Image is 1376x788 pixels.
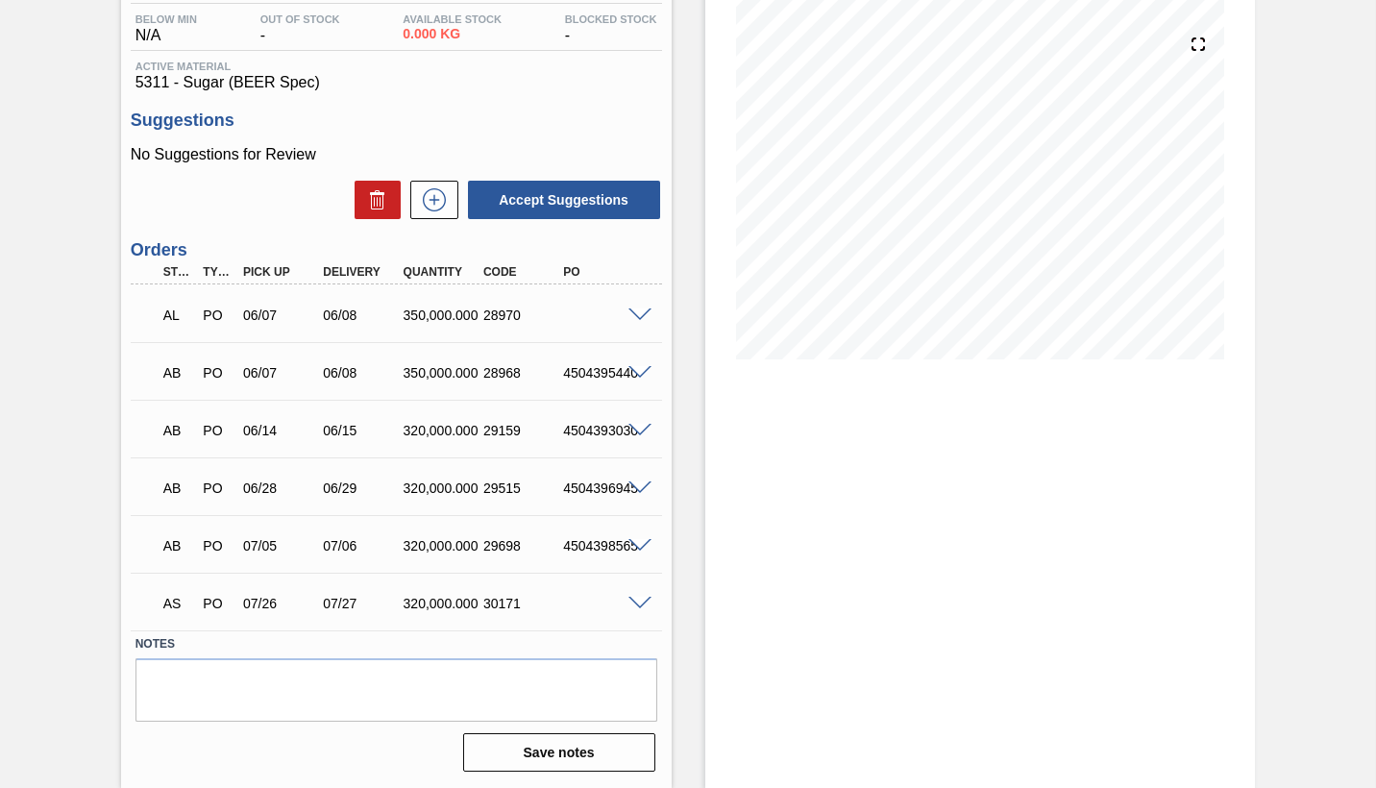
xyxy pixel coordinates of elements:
[163,308,193,323] p: AL
[399,596,486,611] div: 320,000.000
[256,13,345,44] div: -
[558,538,646,554] div: 4504398565
[318,365,405,381] div: 06/08/2025
[238,423,326,438] div: 06/14/2025
[458,179,662,221] div: Accept Suggestions
[238,265,326,279] div: Pick up
[198,538,237,554] div: Purchase order
[131,240,662,260] h3: Orders
[131,111,662,131] h3: Suggestions
[558,480,646,496] div: 4504396945
[159,294,198,336] div: Awaiting Load Composition
[131,146,662,163] p: No Suggestions for Review
[560,13,662,44] div: -
[238,365,326,381] div: 06/07/2025
[318,596,405,611] div: 07/27/2025
[135,61,657,72] span: Active Material
[558,365,646,381] div: 4504395440
[558,423,646,438] div: 4504393030
[163,365,193,381] p: AB
[159,265,198,279] div: Step
[135,630,657,658] label: Notes
[468,181,660,219] button: Accept Suggestions
[131,13,202,44] div: N/A
[463,733,655,772] button: Save notes
[159,525,198,567] div: Awaiting Pick Up
[159,467,198,509] div: Awaiting Pick Up
[479,596,566,611] div: 30171
[318,423,405,438] div: 06/15/2025
[399,265,486,279] div: Quantity
[198,480,237,496] div: Purchase order
[159,352,198,394] div: Awaiting Pick Up
[163,596,193,611] p: AS
[163,538,193,554] p: AB
[565,13,657,25] span: Blocked Stock
[479,538,566,554] div: 29698
[198,423,237,438] div: Purchase order
[318,265,405,279] div: Delivery
[399,423,486,438] div: 320,000.000
[399,365,486,381] div: 350,000.000
[238,596,326,611] div: 07/26/2025
[318,308,405,323] div: 06/08/2025
[159,582,198,625] div: Waiting for PO SAP
[403,13,502,25] span: Available Stock
[238,308,326,323] div: 06/07/2025
[479,480,566,496] div: 29515
[198,308,237,323] div: Purchase order
[163,480,193,496] p: AB
[403,27,502,41] span: 0.000 KG
[399,308,486,323] div: 350,000.000
[318,480,405,496] div: 06/29/2025
[479,423,566,438] div: 29159
[479,365,566,381] div: 28968
[163,423,193,438] p: AB
[198,596,237,611] div: Purchase order
[558,265,646,279] div: PO
[238,538,326,554] div: 07/05/2025
[135,13,197,25] span: Below Min
[198,365,237,381] div: Purchase order
[159,409,198,452] div: Awaiting Pick Up
[135,74,657,91] span: 5311 - Sugar (BEER Spec)
[479,265,566,279] div: Code
[399,538,486,554] div: 320,000.000
[198,265,237,279] div: Type
[401,181,458,219] div: New suggestion
[479,308,566,323] div: 28970
[238,480,326,496] div: 06/28/2025
[345,181,401,219] div: Delete Suggestions
[260,13,340,25] span: Out Of Stock
[399,480,486,496] div: 320,000.000
[318,538,405,554] div: 07/06/2025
